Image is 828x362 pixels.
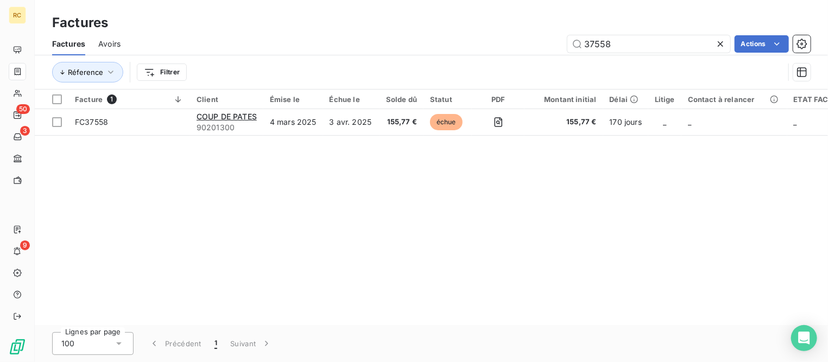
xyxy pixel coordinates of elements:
div: Contact à relancer [688,95,781,104]
span: 1 [107,94,117,104]
div: Échue le [330,95,373,104]
div: Solde dû [386,95,417,104]
button: Suivant [224,332,279,355]
span: 155,77 € [386,117,417,128]
div: PDF [478,95,518,104]
div: Litige [655,95,675,104]
span: échue [430,114,463,130]
span: 90201300 [197,122,257,133]
td: 170 jours [603,109,648,135]
div: Open Intercom Messenger [791,325,817,351]
div: Montant initial [531,95,596,104]
td: 3 avr. 2025 [323,109,380,135]
button: Filtrer [137,63,187,81]
div: Délai [610,95,642,104]
span: 9 [20,240,30,250]
span: Réference [68,68,103,77]
span: 3 [20,126,30,136]
span: Facture [75,95,103,104]
button: 1 [208,332,224,355]
span: 100 [61,338,74,349]
div: Client [197,95,257,104]
span: Avoirs [98,39,121,49]
button: Actions [735,35,789,53]
span: Factures [52,39,85,49]
span: 155,77 € [531,117,596,128]
a: 50 [9,106,26,124]
span: FC37558 [75,117,108,126]
span: COUP DE PATES [197,112,257,121]
div: Statut [430,95,465,104]
button: Réference [52,62,123,82]
h3: Factures [52,13,108,33]
a: 3 [9,128,26,145]
span: 1 [214,338,217,349]
td: 4 mars 2025 [263,109,323,135]
div: Émise le [270,95,317,104]
img: Logo LeanPay [9,338,26,355]
input: Rechercher [567,35,730,53]
span: 50 [16,104,30,114]
button: Précédent [142,332,208,355]
span: _ [794,117,797,126]
span: _ [688,117,691,126]
span: _ [663,117,666,126]
div: RC [9,7,26,24]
